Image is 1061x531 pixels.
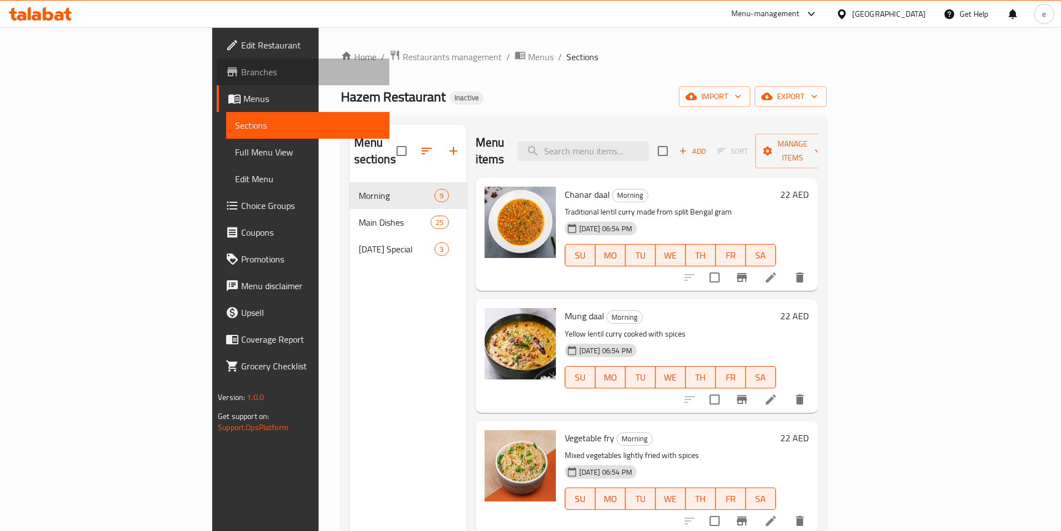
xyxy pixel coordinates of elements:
[625,244,656,266] button: TU
[517,142,649,161] input: search
[780,308,809,324] h6: 22 AED
[515,50,554,64] a: Menus
[1042,8,1046,20] span: e
[565,366,595,388] button: SU
[780,187,809,202] h6: 22 AED
[506,50,510,64] li: /
[217,192,389,219] a: Choice Groups
[350,236,467,262] div: [DATE] Special3
[703,266,726,289] span: Select to update
[780,430,809,446] h6: 22 AED
[630,247,651,264] span: TU
[728,386,755,413] button: Branch-specific-item
[389,50,502,64] a: Restaurants management
[660,491,681,507] span: WE
[716,366,746,388] button: FR
[450,93,483,103] span: Inactive
[746,488,776,510] button: SA
[630,369,651,386] span: TU
[651,139,674,163] span: Select section
[755,134,830,168] button: Manage items
[625,366,656,388] button: TU
[686,244,716,266] button: TH
[690,491,711,507] span: TH
[243,92,380,105] span: Menus
[241,252,380,266] span: Promotions
[710,143,755,160] span: Select section first
[485,187,556,258] img: Chanar daal
[656,244,686,266] button: WE
[241,199,380,212] span: Choice Groups
[226,139,389,165] a: Full Menu View
[217,85,389,112] a: Menus
[750,369,771,386] span: SA
[674,143,710,160] button: Add
[674,143,710,160] span: Add item
[852,8,926,20] div: [GEOGRAPHIC_DATA]
[686,488,716,510] button: TH
[565,327,776,341] p: Yellow lentil curry cooked with spices
[720,247,741,264] span: FR
[241,226,380,239] span: Coupons
[565,488,595,510] button: SU
[217,326,389,353] a: Coverage Report
[403,50,502,64] span: Restaurants management
[716,488,746,510] button: FR
[600,369,621,386] span: MO
[226,165,389,192] a: Edit Menu
[600,491,621,507] span: MO
[218,420,289,435] a: Support.OpsPlatform
[565,308,604,324] span: Mung daal
[764,90,818,104] span: export
[247,390,264,405] span: 1.0.0
[218,409,269,423] span: Get support on:
[720,491,741,507] span: FR
[746,244,776,266] button: SA
[625,488,656,510] button: TU
[660,369,681,386] span: WE
[595,366,625,388] button: MO
[570,491,591,507] span: SU
[350,178,467,267] nav: Menu sections
[660,247,681,264] span: WE
[720,369,741,386] span: FR
[575,345,637,356] span: [DATE] 06:54 PM
[617,432,653,446] div: Morning
[764,393,778,406] a: Edit menu item
[359,189,435,202] span: Morning
[570,369,591,386] span: SU
[241,359,380,373] span: Grocery Checklist
[450,91,483,105] div: Inactive
[435,191,448,201] span: 9
[235,145,380,159] span: Full Menu View
[575,223,637,234] span: [DATE] 06:54 PM
[716,244,746,266] button: FR
[764,271,778,284] a: Edit menu item
[750,491,771,507] span: SA
[746,366,776,388] button: SA
[485,430,556,501] img: Vegetable fry
[575,467,637,478] span: [DATE] 06:54 PM
[476,134,505,168] h2: Menu items
[434,242,448,256] div: items
[359,242,435,256] span: [DATE] Special
[731,7,800,21] div: Menu-management
[485,308,556,379] img: Mung daal
[226,112,389,139] a: Sections
[241,65,380,79] span: Branches
[656,366,686,388] button: WE
[764,514,778,528] a: Edit menu item
[786,264,813,291] button: delete
[241,333,380,346] span: Coverage Report
[241,306,380,319] span: Upsell
[341,84,446,109] span: Hazem Restaurant
[241,38,380,52] span: Edit Restaurant
[565,430,614,446] span: Vegetable fry
[570,247,591,264] span: SU
[558,50,562,64] li: /
[217,272,389,299] a: Menu disclaimer
[217,219,389,246] a: Coupons
[350,209,467,236] div: Main Dishes25
[359,216,431,229] span: Main Dishes
[617,432,652,445] span: Morning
